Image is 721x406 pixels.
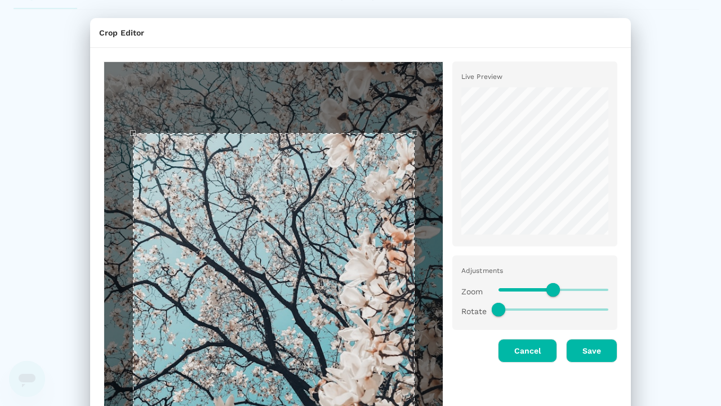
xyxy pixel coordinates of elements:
[99,27,622,38] div: Crop Editor
[498,339,557,363] button: Cancel
[461,267,504,275] span: Adjustments
[461,306,489,317] p: Rotate
[461,73,503,81] span: Live Preview
[461,286,489,297] p: Zoom
[566,339,617,363] button: Save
